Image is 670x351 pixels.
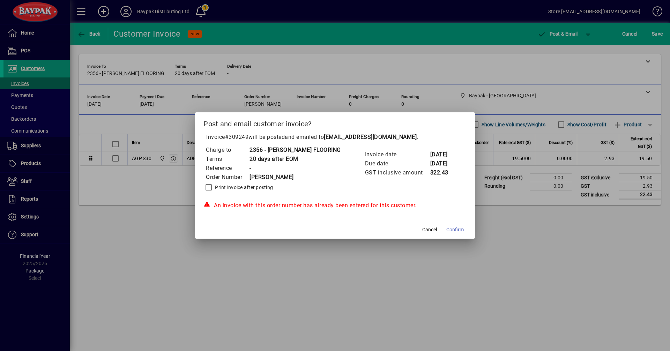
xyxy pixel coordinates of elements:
td: GST inclusive amount [365,168,430,177]
span: Confirm [446,226,464,233]
td: - [249,164,341,173]
td: 2356 - [PERSON_NAME] FLOORING [249,145,341,155]
h2: Post and email customer invoice? [195,112,475,133]
span: and emailed to [285,134,417,140]
td: Due date [365,159,430,168]
button: Confirm [444,223,467,236]
td: [DATE] [430,159,458,168]
td: Invoice date [365,150,430,159]
span: Cancel [422,226,437,233]
div: An invoice with this order number has already been entered for this customer. [203,201,467,210]
span: #309249 [225,134,249,140]
td: [PERSON_NAME] [249,173,341,182]
td: Reference [206,164,249,173]
label: Print invoice after posting [214,184,273,191]
td: [DATE] [430,150,458,159]
p: Invoice will be posted . [203,133,467,141]
td: 20 days after EOM [249,155,341,164]
td: Order Number [206,173,249,182]
button: Cancel [418,223,441,236]
td: Terms [206,155,249,164]
td: Charge to [206,145,249,155]
b: [EMAIL_ADDRESS][DOMAIN_NAME] [324,134,417,140]
td: $22.43 [430,168,458,177]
